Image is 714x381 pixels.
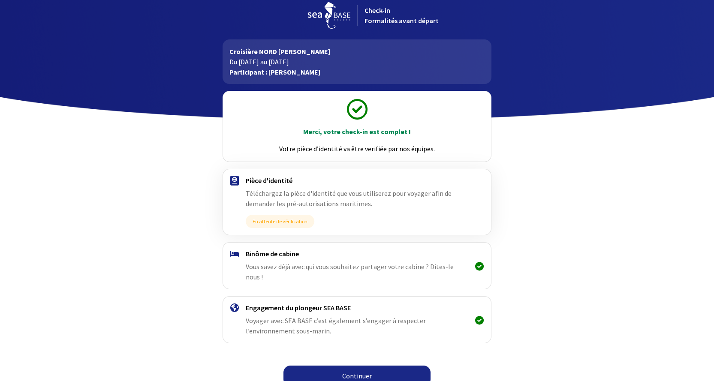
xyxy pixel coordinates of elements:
span: Téléchargez la pièce d'identité que vous utiliserez pour voyager afin de demander les pré-autoris... [246,189,452,208]
span: En attente de vérification [246,215,314,228]
p: Croisière NORD [PERSON_NAME] [229,46,485,57]
p: Participant : [PERSON_NAME] [229,67,485,77]
h4: Binôme de cabine [246,249,468,258]
p: Merci, votre check-in est complet ! [231,126,483,137]
img: binome.svg [230,251,239,257]
p: Votre pièce d’identité va être verifiée par nos équipes. [231,144,483,154]
p: Du [DATE] au [DATE] [229,57,485,67]
h4: Pièce d'identité [246,176,468,185]
span: Check-in Formalités avant départ [365,6,439,25]
img: engagement.svg [230,303,239,312]
img: passport.svg [230,176,239,186]
h4: Engagement du plongeur SEA BASE [246,303,468,312]
span: Voyager avec SEA BASE c’est également s’engager à respecter l’environnement sous-marin. [246,316,426,335]
img: logo_seabase.svg [307,2,350,29]
span: Vous savez déjà avec qui vous souhaitez partager votre cabine ? Dites-le nous ! [246,262,454,281]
